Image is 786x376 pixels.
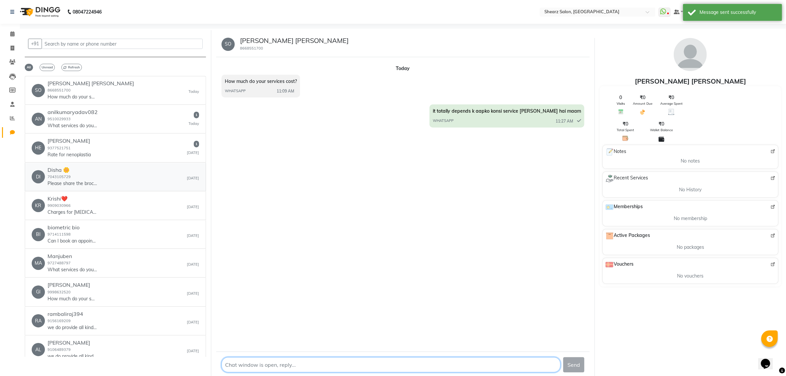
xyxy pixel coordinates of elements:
[48,88,71,93] small: 8668551700
[187,262,199,267] small: [DATE]
[48,238,97,244] p: Can I book an appointment?
[556,118,573,124] span: 11:27 AM
[659,121,664,128] span: ₹0
[240,46,263,51] small: 8668551700
[48,203,71,208] small: 9909030966
[32,84,45,97] div: SO
[48,266,97,273] p: What services do you offer?
[225,78,297,84] span: How much do your services cost?
[605,232,650,240] span: Active Packages
[48,353,97,360] p: we do provide all kind of services
[32,285,45,299] div: GI
[433,118,454,124] span: WHATSAPP
[188,89,199,94] small: Today
[187,150,199,156] small: [DATE]
[48,295,97,302] p: How much do your services cost?
[677,273,703,280] span: No vouchers
[187,204,199,210] small: [DATE]
[617,128,634,132] span: Total Spent
[194,112,199,118] span: 1
[28,39,42,49] button: +91
[187,175,199,181] small: [DATE]
[32,141,45,155] div: HE
[17,3,62,21] img: logo
[700,9,777,16] div: Message sent successfully
[32,257,45,270] div: MA
[194,141,199,147] span: 1
[240,37,349,45] h5: [PERSON_NAME] [PERSON_NAME]
[48,174,71,179] small: 7043105729
[187,320,199,325] small: [DATE]
[48,146,71,150] small: 9377521751
[188,121,199,127] small: Today
[650,128,673,132] span: Wallet Balance
[600,76,781,86] div: [PERSON_NAME] [PERSON_NAME]
[32,343,45,356] div: AL
[32,113,45,126] div: AN
[48,80,134,87] h6: [PERSON_NAME] [PERSON_NAME]
[32,170,45,183] div: DI
[674,215,707,222] span: No membership
[187,291,199,296] small: [DATE]
[48,282,97,288] h6: [PERSON_NAME]
[187,233,199,239] small: [DATE]
[32,228,45,241] div: BI
[396,65,410,71] strong: Today
[48,151,91,158] p: Rate for nenoplastia
[32,314,45,327] div: RA
[61,64,82,71] span: Refresh
[668,109,674,115] img: Average Spent Icon
[187,348,199,354] small: [DATE]
[48,347,71,352] small: 9106489379
[681,158,700,165] span: No notes
[640,94,645,101] span: ₹0
[619,94,622,101] span: 0
[48,324,97,331] p: we do provide all kind of services
[48,180,97,187] p: Please share the brochure or pdf of yours services
[660,101,683,106] span: Average Spent
[639,109,646,115] img: Amount Due Icon
[48,340,97,346] h6: [PERSON_NAME]
[225,88,246,94] span: WHATSAPP
[617,101,625,106] span: Visits
[48,261,71,265] small: 9727488797
[48,253,97,259] h6: Manjuben
[605,174,648,182] span: Recent Services
[679,186,701,193] span: No History
[674,38,707,71] img: avatar
[48,196,97,202] h6: Krishi❤️
[48,94,97,100] p: How much do your services cost?
[73,3,102,21] b: 08047224946
[277,88,294,94] span: 11:09 AM
[677,244,704,251] span: No packages
[48,319,71,323] small: 9156169209
[48,209,97,216] p: Charges for [MEDICAL_DATA]?
[623,121,628,128] span: ₹0
[48,109,98,115] h6: anilkumaryadav082
[42,39,203,49] input: Search by name or phone number
[40,64,55,71] span: Unread
[48,232,71,237] small: 9714111598
[48,290,71,294] small: 9998632520
[668,94,674,101] span: ₹0
[48,167,97,173] h6: Disha 🌼
[433,108,581,114] span: it totally depends k aapko konsi service [PERSON_NAME] hai maam
[605,203,643,211] span: Memberships
[622,135,629,141] img: Total Spent Icon
[48,224,97,231] h6: biometric bio
[32,199,45,212] div: KR
[25,64,33,71] span: All
[222,38,235,51] div: SO
[48,117,71,121] small: 9510029933
[633,101,652,106] span: Amount Due
[758,350,779,369] iframe: chat widget
[605,148,626,156] span: Notes
[48,138,91,144] h6: [PERSON_NAME]
[48,311,97,317] h6: rambaliraj394
[605,261,633,269] span: Vouchers
[48,122,97,129] p: What services do you offer?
